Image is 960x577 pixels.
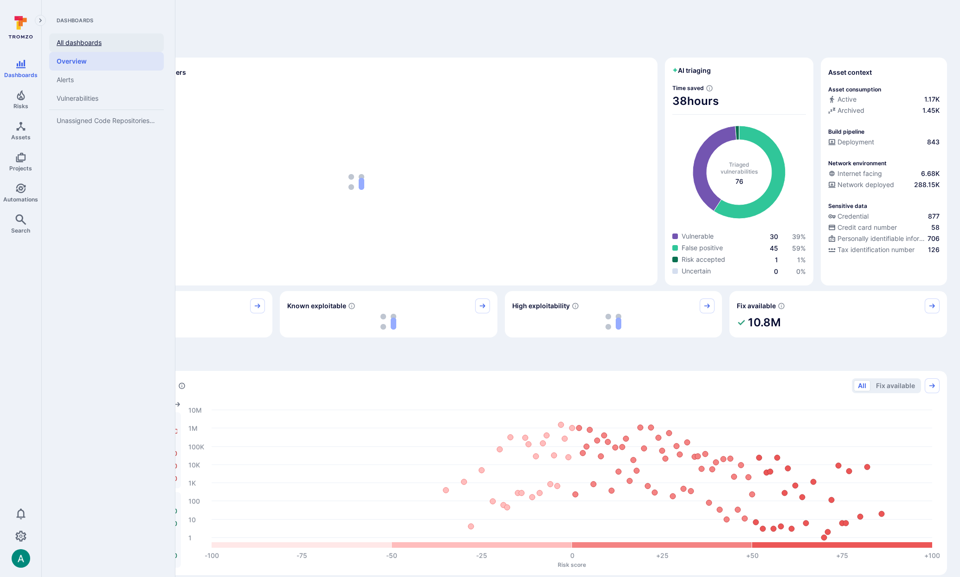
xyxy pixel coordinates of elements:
div: Archived [828,106,864,115]
span: 59 % [792,244,806,252]
p: Network environment [828,160,887,167]
div: loading spinner [287,313,490,330]
a: Network deployed288.15K [828,180,940,189]
span: Discover [55,39,947,52]
div: Number of vulnerabilities in status 'Open' 'Triaged' and 'In process' grouped by score [178,381,186,391]
span: 877 [928,212,940,221]
span: 288.15K [914,180,940,189]
div: Evidence indicative of processing personally identifiable information [828,234,940,245]
div: Personally identifiable information (PII) [828,234,926,243]
p: Asset consumption [828,86,881,93]
div: Evidence indicative of processing credit card numbers [828,223,940,234]
span: Deployment [838,137,874,147]
div: Credential [828,212,869,221]
span: Tax identification number [838,245,915,254]
span: Active [838,95,857,104]
span: Triaged vulnerabilities [721,161,758,175]
a: 59% [792,244,806,252]
div: Configured deployment pipeline [828,137,940,149]
text: 10M [188,406,202,414]
text: 1 [188,534,192,542]
a: Overview [49,52,164,71]
span: Dashboards [4,71,38,78]
text: 100K [188,443,204,451]
span: Time saved [672,84,704,91]
span: 706 [928,234,940,243]
a: Alerts [49,71,164,89]
span: Credential [838,212,869,221]
div: Fix available [729,291,947,337]
span: 1.17K [924,95,940,104]
span: Network deployed [838,180,894,189]
span: 843 [927,137,940,147]
a: 1% [797,256,806,264]
img: Loading... [380,314,396,330]
span: Search [11,227,30,234]
text: 1K [188,479,196,487]
div: Active [828,95,857,104]
button: All [854,380,870,391]
text: 0 [570,551,574,559]
text: Risk score [558,561,586,568]
p: Sensitive data [828,202,867,209]
span: Unassigned Code Repositories Overview [57,117,156,125]
img: ACg8ocLSa5mPYBaXNx3eFu_EmspyJX0laNWN7cXOFirfQ7srZveEpg=s96-c [12,549,30,568]
span: Credit card number [838,223,897,232]
div: Commits seen in the last 180 days [828,95,940,106]
div: Evidence that an asset is internet facing [828,169,940,180]
a: 1 [775,256,778,264]
span: Fix available [737,301,776,311]
span: Asset context [828,68,872,77]
a: Archived1.45K [828,106,940,115]
text: 10 [188,516,196,524]
div: Deployment [828,137,874,147]
span: Known exploitable [287,301,346,311]
text: -25 [476,551,487,559]
div: Tax identification number [828,245,915,254]
div: Code repository is archived [828,106,940,117]
a: 45 [770,244,778,252]
div: Internet facing [828,169,882,178]
a: All dashboards [49,33,164,52]
text: 1M [188,424,198,432]
a: 30 [770,233,778,240]
a: Credential877 [828,212,940,221]
span: Risks [13,103,28,110]
text: -50 [386,551,397,559]
span: Dashboards [49,17,164,24]
a: Unassigned Code Repositories Overview [49,111,164,130]
text: +50 [746,551,759,559]
a: 0 [774,267,778,275]
a: Personally identifiable information (PII)706 [828,234,940,243]
a: Credit card number58 [828,223,940,232]
h2: 10.8M [748,313,781,332]
span: Projects [9,165,32,172]
span: 58 [931,223,940,232]
span: High exploitability [512,301,570,311]
a: 0% [796,267,806,275]
button: Expand navigation menu [35,15,46,26]
svg: Estimated based on an average time of 30 mins needed to triage each vulnerability [706,84,713,92]
a: Internet facing6.68K [828,169,940,178]
a: Vulnerabilities [49,89,164,108]
span: Personally identifiable information (PII) [838,234,926,243]
div: Evidence indicative of processing tax identification numbers [828,245,940,256]
div: Evidence that the asset is packaged and deployed somewhere [828,180,940,191]
text: +25 [656,551,669,559]
div: Known exploitable [280,291,497,337]
div: loading spinner [512,313,715,330]
span: Prioritize [55,352,947,365]
span: 6.68K [921,169,940,178]
div: Evidence indicative of handling user or service credentials [828,212,940,223]
text: +75 [836,551,848,559]
div: Network deployed [828,180,894,189]
span: Assets [11,134,31,141]
span: False positive [682,243,723,253]
img: Loading... [606,314,621,330]
button: Fix available [872,380,919,391]
p: Build pipeline [828,128,864,135]
span: Risk accepted [682,255,725,264]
